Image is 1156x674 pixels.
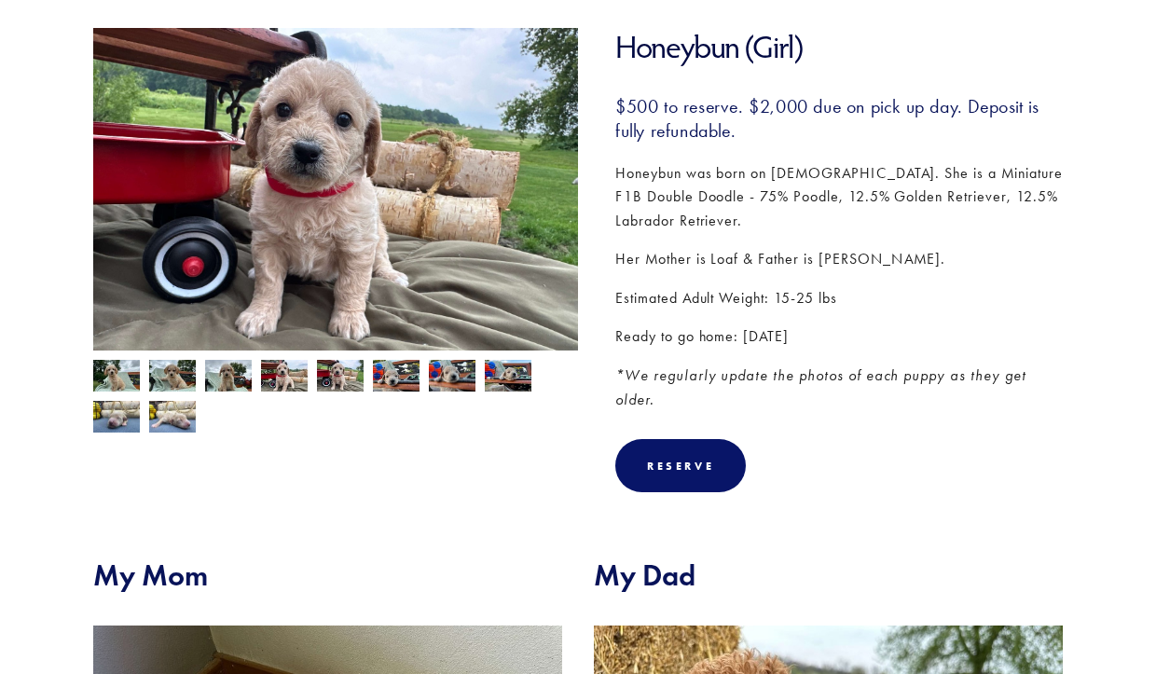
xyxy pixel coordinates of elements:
img: Honeybun 4.jpg [429,359,475,394]
img: Honeybun 9.jpg [149,360,196,395]
img: Honeybun 5.jpg [373,359,420,394]
em: *We regularly update the photos of each puppy as they get older. [615,366,1031,408]
p: Her Mother is Loaf & Father is [PERSON_NAME]. [615,247,1063,271]
p: Ready to go home: [DATE] [615,324,1063,349]
h2: My Mom [93,557,562,593]
img: Honeybun 3.jpg [485,360,531,395]
h3: $500 to reserve. $2,000 due on pick up day. Deposit is fully refundable. [615,94,1063,143]
img: Honeybun 6.jpg [317,360,364,395]
img: Honeybun 7.jpg [261,360,308,395]
img: Honeybun 10.jpg [205,360,252,395]
p: Estimated Adult Weight: 15-25 lbs [615,286,1063,310]
img: Honeybun 2.jpg [93,400,140,435]
img: Honeybun 8.jpg [93,360,140,395]
h1: Honeybun (Girl) [615,28,1063,66]
img: Honeybun 6.jpg [93,28,578,392]
img: Honeybun 1.jpg [149,400,196,435]
p: Honeybun was born on [DEMOGRAPHIC_DATA]. She is a Miniature F1B Double Doodle - 75% Poodle, 12.5%... [615,161,1063,233]
div: Reserve [615,439,746,492]
h2: My Dad [594,557,1063,593]
div: Reserve [647,459,714,473]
